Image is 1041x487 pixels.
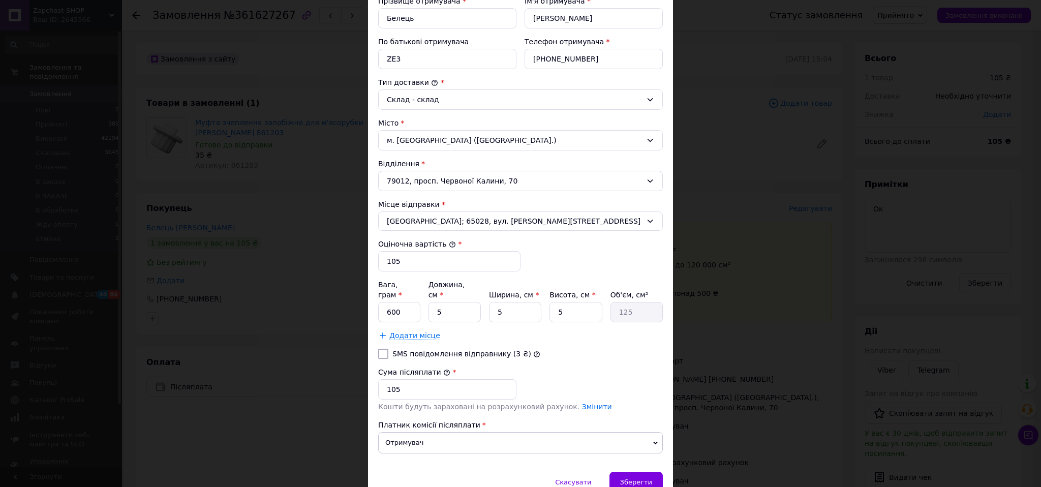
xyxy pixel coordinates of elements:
label: Вага, грам [378,281,402,299]
input: +380 [525,49,663,69]
span: Кошти будуть зараховані на розрахунковий рахунок. [378,403,612,411]
label: Ширина, см [489,291,539,299]
span: Отримувач [378,432,663,453]
span: Платник комісії післяплати [378,421,480,429]
label: Висота, см [549,291,595,299]
div: 79012, просп. Червоної Калини, 70 [378,171,663,191]
span: [GEOGRAPHIC_DATA]; 65028, вул. [PERSON_NAME][STREET_ADDRESS] [387,216,642,226]
label: SMS повідомлення відправнику (3 ₴) [392,350,531,358]
label: Сума післяплати [378,368,450,376]
div: м. [GEOGRAPHIC_DATA] ([GEOGRAPHIC_DATA].) [378,130,663,150]
label: Телефон отримувача [525,38,604,46]
div: Склад - склад [387,94,642,105]
div: Тип доставки [378,77,663,87]
label: Довжина, см [428,281,465,299]
label: По батькові отримувача [378,38,469,46]
a: Змінити [582,403,612,411]
span: Зберегти [620,478,652,486]
span: Скасувати [555,478,591,486]
div: Об'єм, см³ [610,290,663,300]
label: Оціночна вартість [378,240,456,248]
div: Місто [378,118,663,128]
span: Додати місце [389,331,440,340]
div: Місце відправки [378,199,663,209]
div: Відділення [378,159,663,169]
